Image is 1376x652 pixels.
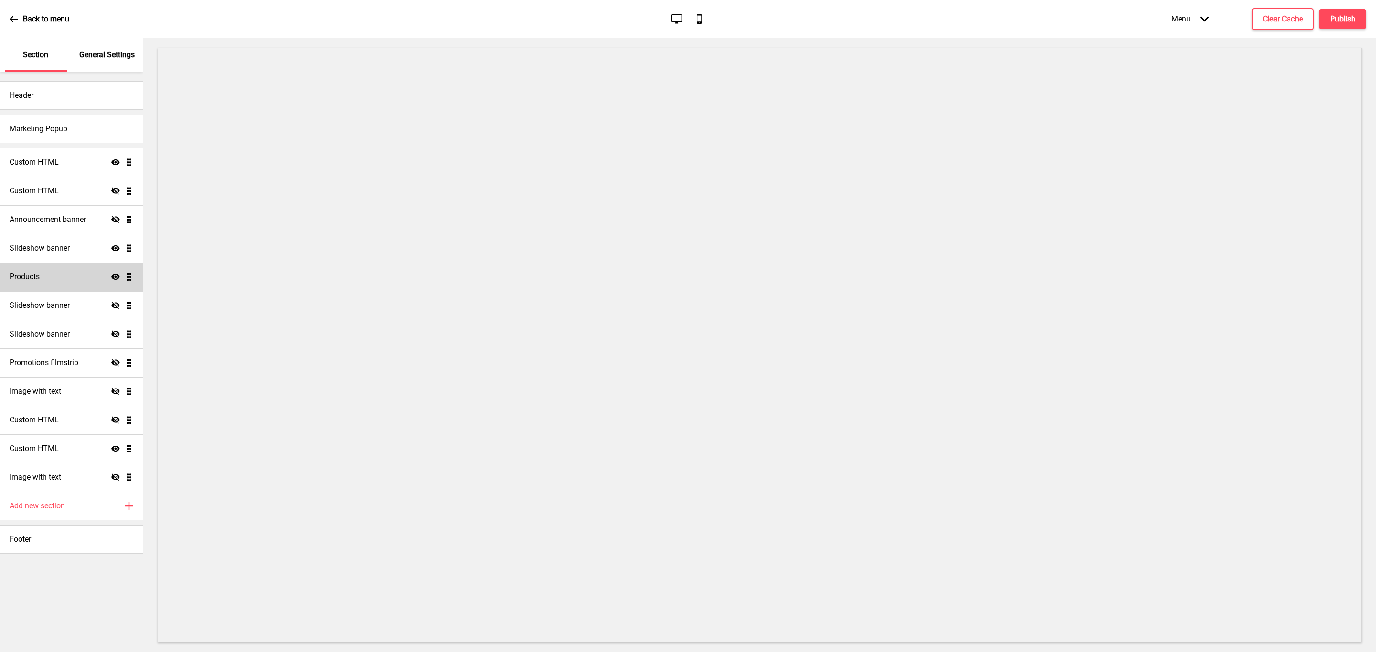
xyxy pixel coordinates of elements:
p: Back to menu [23,14,69,24]
h4: Image with text [10,386,61,397]
h4: Slideshow banner [10,243,70,253]
h4: Footer [10,534,31,545]
h4: Products [10,272,40,282]
h4: Slideshow banner [10,300,70,311]
h4: Add new section [10,501,65,511]
button: Publish [1319,9,1366,29]
h4: Image with text [10,472,61,483]
h4: Promotions filmstrip [10,358,78,368]
h4: Announcement banner [10,214,86,225]
p: General Settings [79,50,135,60]
h4: Marketing Popup [10,124,67,134]
h4: Publish [1330,14,1355,24]
h4: Slideshow banner [10,329,70,339]
div: Menu [1162,5,1218,33]
h4: Custom HTML [10,415,59,425]
h4: Header [10,90,33,101]
h4: Custom HTML [10,157,59,168]
h4: Custom HTML [10,443,59,454]
button: Clear Cache [1252,8,1314,30]
h4: Clear Cache [1263,14,1303,24]
p: Section [23,50,48,60]
a: Back to menu [10,6,69,32]
h4: Custom HTML [10,186,59,196]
